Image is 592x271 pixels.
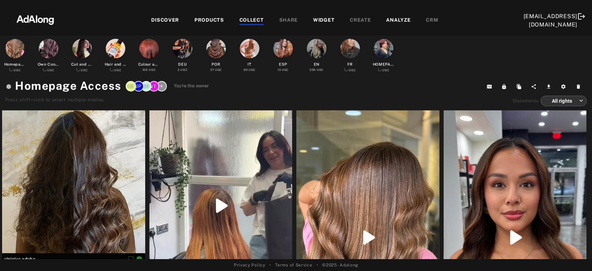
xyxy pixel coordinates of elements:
[194,16,224,25] div: PRODUCTS
[277,68,289,72] div: UGC
[483,82,498,91] button: Copy collection ID
[178,68,188,72] div: UGC
[269,262,271,268] span: •
[345,68,356,73] div: UGC
[151,16,179,25] div: DISCOVER
[133,81,144,91] div: Jade.P
[212,61,220,67] div: POR
[498,82,513,91] button: Lock from editing
[105,61,127,67] div: Hair and Scalp Care
[378,68,390,73] div: UGC
[350,16,371,25] div: CREATE
[572,82,587,91] button: Delete this collection
[149,81,159,91] div: Valery.E
[178,61,187,67] div: DEU
[5,96,209,103] div: Press shift+click to select multiple medias
[174,82,209,89] span: You're the owner
[244,68,247,72] span: 69
[513,82,528,91] button: Duplicate collection
[38,61,60,67] div: Own Content Hair Education
[5,9,66,30] img: 63233d7d88ed69de3c212112c67096b6.png
[239,16,264,25] div: COLLECT
[426,16,438,25] div: CRM
[141,81,151,91] div: Solene.D
[275,262,312,268] a: Terms of Service
[210,68,222,72] div: UGC
[247,61,251,67] div: IT
[43,68,54,73] div: UGC
[542,82,557,91] button: Download
[527,82,542,91] button: Share
[512,98,517,103] span: 12
[347,61,353,67] div: FR
[310,68,324,72] div: UGC
[210,68,214,72] span: 37
[512,97,539,104] div: elements
[279,61,287,67] div: ESP
[71,61,93,67] div: Cut and Style
[76,68,88,73] div: UGC
[277,68,281,72] span: 13
[317,262,318,268] span: •
[310,68,316,72] span: 259
[557,82,572,91] button: Settings
[234,262,265,268] a: Privacy Policy
[314,61,319,67] div: EN
[373,61,395,67] div: HOMEPAGE TEST
[4,256,143,262] span: vinicius.eduka
[547,91,583,110] div: All rights
[386,16,410,25] div: ANALYZE
[524,12,578,29] div: [EMAIL_ADDRESS][DOMAIN_NAME]
[136,256,142,261] span: Rights agreed
[126,255,136,263] button: Disable diffusion on this media
[138,61,160,67] div: Colour and Lightening
[142,68,156,72] div: UGC
[244,68,256,72] div: UGC
[557,237,592,271] iframe: Chat Widget
[322,262,358,268] span: © 2025 - Adalong
[4,61,26,67] div: Homepage Access
[126,81,136,91] div: Khadija.B
[313,16,334,25] div: WIDGET
[110,68,121,73] div: UGC
[5,78,121,94] h1: Homepage Access
[142,68,148,72] span: 108
[279,16,298,25] div: SHARE
[9,68,21,73] div: UGC
[557,237,592,271] div: Widget de chat
[178,68,180,72] span: 2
